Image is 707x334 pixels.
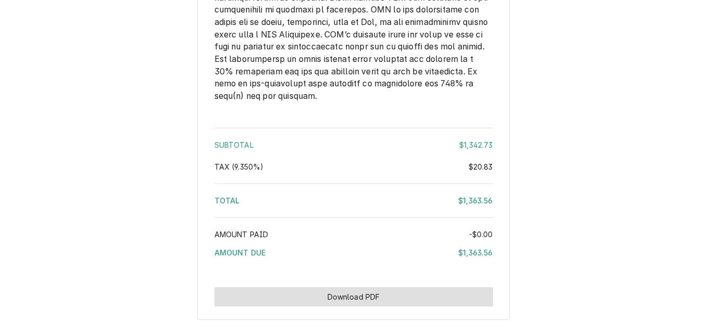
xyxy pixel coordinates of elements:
div: $20.83 [469,161,493,172]
div: Amount Due [214,247,493,258]
div: -$0.00 [469,229,493,240]
div: Button Group Row [214,287,493,306]
div: Button Group [214,287,493,306]
div: Amount Summary [214,124,493,265]
div: $1,363.56 [458,247,493,258]
div: Tax [214,161,493,172]
span: Amount Paid [214,230,269,239]
div: Amount Paid [214,229,493,240]
span: Subtotal [214,140,254,149]
span: Total [214,196,240,205]
div: $1,363.56 [458,195,493,206]
span: Tax ( 9.350% ) [214,162,264,171]
div: Subtotal [214,139,493,150]
button: Download PDF [214,287,493,306]
div: Total [214,195,493,206]
span: Amount Due [214,248,266,257]
div: $1,342.73 [459,139,493,150]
